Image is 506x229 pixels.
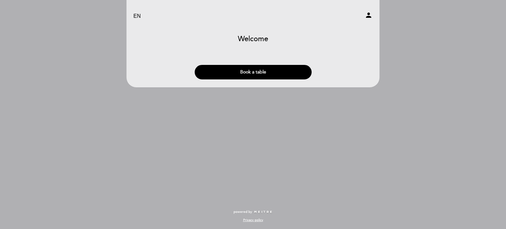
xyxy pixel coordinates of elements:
[212,7,294,25] a: Lehonor - Brasas & Resto
[254,211,272,214] img: MEITRE
[195,65,312,79] button: Book a table
[243,218,263,222] a: Privacy policy
[365,11,373,19] i: person
[238,35,268,43] h1: Welcome
[234,210,252,214] span: powered by
[234,210,272,214] a: powered by
[365,11,373,21] button: person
